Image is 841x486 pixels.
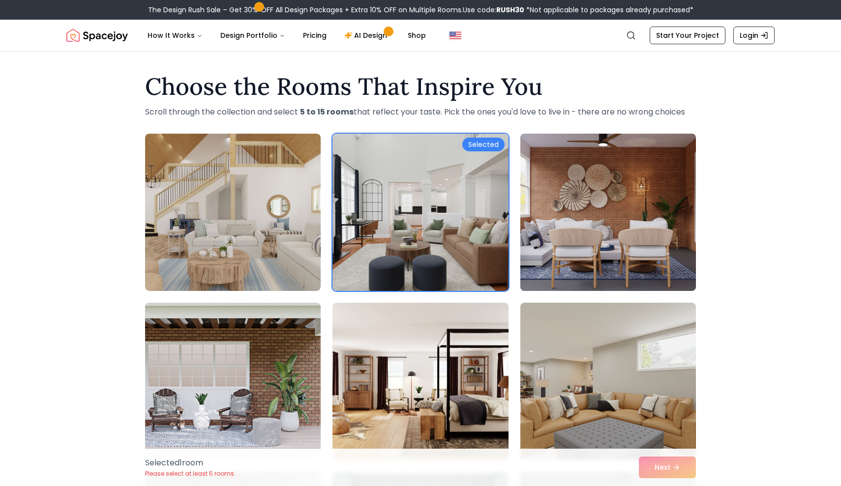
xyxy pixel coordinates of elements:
[145,470,234,478] p: Please select at least 5 rooms
[463,5,524,15] span: Use code:
[332,134,508,291] img: Room room-2
[145,303,321,460] img: Room room-4
[400,26,434,45] a: Shop
[145,75,696,98] h1: Choose the Rooms That Inspire You
[66,26,128,45] img: Spacejoy Logo
[66,20,775,51] nav: Global
[516,130,700,295] img: Room room-3
[450,29,461,41] img: United States
[332,303,508,460] img: Room room-5
[212,26,293,45] button: Design Portfolio
[462,138,505,151] div: Selected
[140,26,434,45] nav: Main
[66,26,128,45] a: Spacejoy
[148,5,693,15] div: The Design Rush Sale – Get 30% OFF All Design Packages + Extra 10% OFF on Multiple Rooms.
[336,26,398,45] a: AI Design
[520,303,696,460] img: Room room-6
[496,5,524,15] b: RUSH30
[524,5,693,15] span: *Not applicable to packages already purchased*
[145,134,321,291] img: Room room-1
[650,27,725,44] a: Start Your Project
[300,106,354,117] strong: 5 to 15 rooms
[295,26,334,45] a: Pricing
[733,27,775,44] a: Login
[145,106,696,118] p: Scroll through the collection and select that reflect your taste. Pick the ones you'd love to liv...
[145,457,234,469] p: Selected 1 room
[140,26,210,45] button: How It Works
